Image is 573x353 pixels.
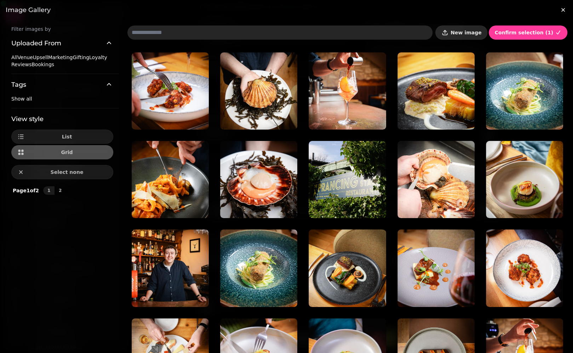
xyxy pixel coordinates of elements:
[11,165,113,179] button: Select none
[132,52,209,130] img: Prancing Stagg - food & drink-26.jpg
[55,186,66,195] button: 2
[220,141,297,218] img: Prancing Stagg - food & drink-08.jpg
[451,30,481,35] span: New image
[309,229,386,307] img: Prancing Stagg - food & drink-40.jpg
[309,52,386,130] img: Prancing Stagg - food & drink-30.jpg
[220,52,297,130] img: Prancing Stagg - food & drink-01.jpg
[11,130,113,144] button: List
[11,74,113,95] button: Tags
[435,25,487,40] button: New image
[46,188,52,193] span: 1
[48,55,73,60] span: Marketing
[11,96,32,102] span: Show all
[397,52,475,130] img: Prancing Stagg - food & drink-44.jpg
[489,25,567,40] button: Confirm selection (1)
[11,62,31,67] span: Reviews
[31,62,54,67] span: Bookings
[486,141,563,218] img: Prancing Stagg - food & drink-34.jpg
[43,186,55,195] button: 1
[27,150,107,155] span: Grid
[309,141,386,218] img: Prancing Stagg - food & drink-72.jpg
[132,229,209,307] img: Prancing Stagg - Headshots-3.jpg
[11,33,113,54] button: Uploaded From
[397,229,475,307] img: Prancing Stagg - food & drink-17.jpg
[220,229,297,307] img: Prancing Stagg - food & drink-15.jpg
[57,188,63,193] span: 2
[10,187,42,194] p: Page 1 of 2
[43,186,66,195] nav: Pagination
[132,141,209,218] img: Prancing Stagg - food & drink-54.jpg
[11,145,113,159] button: Grid
[27,134,107,139] span: List
[11,54,113,74] div: Uploaded From
[11,55,17,60] span: All
[27,170,107,175] span: Select none
[6,25,119,33] label: Filter images by
[6,6,567,14] h3: Image gallery
[397,141,475,218] img: Prancing Stagg - food & drink-02.jpg
[11,95,113,108] div: Tags
[89,55,107,60] span: Loyalty
[17,55,33,60] span: Venue
[494,30,553,35] span: Confirm selection ( 1 )
[73,55,89,60] span: Gifting
[11,114,113,124] h3: View style
[486,229,563,307] img: Prancing Stagg - food & drink-21.jpg
[486,52,563,130] img: Prancing Stagg - food & drink-14.jpg
[33,55,48,60] span: Upsell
